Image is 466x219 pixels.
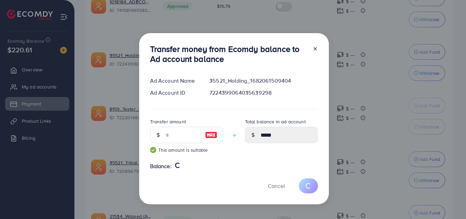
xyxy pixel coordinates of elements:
[150,147,223,153] small: This amount is suitable
[245,118,306,125] label: Total balance in ad account
[145,89,204,97] div: Ad Account ID
[205,131,217,139] img: image
[437,188,461,214] iframe: Chat
[150,162,172,170] span: Balance:
[150,118,186,125] label: Transfer amount
[268,182,285,190] span: Cancel
[145,77,204,85] div: Ad Account Name
[204,89,323,97] div: 7224399064035639298
[150,44,307,64] h3: Transfer money from Ecomdy balance to Ad account balance
[259,178,293,193] button: Cancel
[150,147,156,153] img: guide
[204,77,323,85] div: 35521_Holding_1682061509404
